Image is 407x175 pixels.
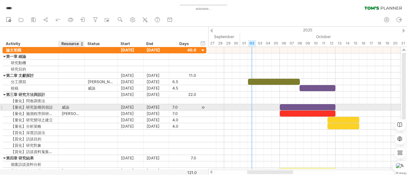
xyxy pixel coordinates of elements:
div: [DATE] [118,79,143,85]
div: 4.0 [172,117,196,123]
div: Monday, 6 October 2025 [280,40,288,47]
div: 6.5 [172,79,196,85]
div: [DATE] [118,168,143,174]
div: Sunday, 5 October 2025 [272,40,280,47]
div: 【質化】訪談資料蒐集工具 [6,149,55,155]
div: 研究目的 [6,66,55,72]
div: Saturday, 4 October 2025 [264,40,272,47]
div: 【質化】研究對象 [6,142,55,148]
div: Saturday, 11 October 2025 [320,40,328,47]
div: [DATE] [143,79,169,85]
div: 【量化】研究變項之建立 [6,117,55,123]
div: Activity [6,41,55,47]
div: [DATE] [143,123,169,129]
div: [DATE] [143,155,169,161]
div: [DATE] [118,104,143,110]
div: 第四章 研究結果 [6,155,55,161]
div: [DATE] [143,168,169,174]
div: 研究動機 [6,60,55,66]
div: 7.0 [172,111,196,117]
div: Wednesday, 15 October 2025 [351,40,359,47]
div: 第二章 文獻探討 [6,72,55,78]
div: 4.5 [172,85,196,91]
div: [DATE] [118,117,143,123]
div: 【量化】研究架構與假設 [6,104,55,110]
div: 【質化】訪談目的 [6,136,55,142]
div: Thursday, 2 October 2025 [248,40,256,47]
div: Monday, 20 October 2025 [391,40,399,47]
div: 個案訪談資料分析 [6,161,55,167]
div: Status [87,41,114,47]
div: 校稿 [6,85,55,91]
div: [DATE] [143,117,169,123]
div: [PERSON_NAME] [62,168,81,174]
div: 7.0 [172,104,196,110]
div: scroll to activity [200,104,206,111]
div: 4.0 [172,123,196,129]
div: [DATE] [118,72,143,78]
div: Wednesday, 8 October 2025 [296,40,304,47]
div: Saturday, 18 October 2025 [375,40,383,47]
div: [DATE] [118,47,143,53]
div: Start [121,41,140,47]
div: Friday, 3 October 2025 [256,40,264,47]
div: [DATE] [118,111,143,117]
div: Tuesday, 14 October 2025 [343,40,351,47]
div: [PERSON_NAME]、[PERSON_NAME] [88,79,114,85]
div: Tuesday, 21 October 2025 [399,40,407,47]
div: [DATE] [143,85,169,91]
div: Tuesday, 7 October 2025 [288,40,296,47]
div: Sunday, 28 September 2025 [216,40,224,47]
div: Days [169,41,199,47]
div: End [146,41,165,47]
div: [DATE] [118,85,143,91]
div: Tuesday, 30 September 2025 [232,40,240,47]
div: 121.0 [169,170,197,175]
div: 量化研究分析結果 [6,168,55,174]
div: Sunday, 12 October 2025 [328,40,335,47]
div: Sunday, 19 October 2025 [383,40,391,47]
div: 分工撰寫 [6,79,55,85]
div: [DATE] [143,104,169,110]
div: Saturday, 27 September 2025 [208,40,216,47]
div: [PERSON_NAME] [62,111,81,117]
div: autosave... [169,6,238,11]
div: Resource [61,41,81,47]
div: Friday, 10 October 2025 [312,40,320,47]
div: Friday, 17 October 2025 [367,40,375,47]
div: Thursday, 16 October 2025 [359,40,367,47]
div: v 422 [396,170,406,175]
div: Show Legend [395,173,405,175]
div: 論文初稿 [6,47,55,53]
div: [DATE] [143,91,169,98]
div: 【量化】分析策略 [6,123,55,129]
div: 威諭 [88,85,114,91]
div: 第一章 緒論 [6,53,55,59]
div: 【量化】施測程序與研究對象 [6,111,55,117]
div: 【量化】問卷調查法 [6,98,55,104]
div: 7.0 [172,168,196,174]
div: Wednesday, 1 October 2025 [240,40,248,47]
div: [DATE] [143,72,169,78]
div: [DATE] [118,155,143,161]
div: [DATE] [143,111,169,117]
div: Monday, 13 October 2025 [335,40,343,47]
div: [DATE] [143,47,169,53]
div: 威諭 [62,104,81,110]
div: 【質化】深度訪談法 [6,130,55,136]
div: Monday, 29 September 2025 [224,40,232,47]
div: 第三章 研究方法與設計 [6,91,55,98]
div: [DATE] [118,91,143,98]
div: Thursday, 9 October 2025 [304,40,312,47]
div: [DATE] [118,123,143,129]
